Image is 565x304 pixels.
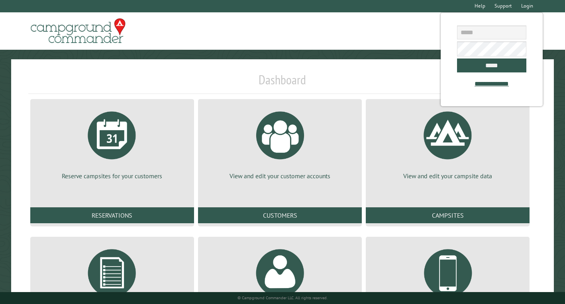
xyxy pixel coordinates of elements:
[237,295,328,300] small: © Campground Commander LLC. All rights reserved.
[208,105,352,180] a: View and edit your customer accounts
[198,207,362,223] a: Customers
[28,16,128,47] img: Campground Commander
[40,105,184,180] a: Reserve campsites for your customers
[28,72,537,94] h1: Dashboard
[375,105,520,180] a: View and edit your campsite data
[375,171,520,180] p: View and edit your campsite data
[30,207,194,223] a: Reservations
[208,171,352,180] p: View and edit your customer accounts
[366,207,530,223] a: Campsites
[40,171,184,180] p: Reserve campsites for your customers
